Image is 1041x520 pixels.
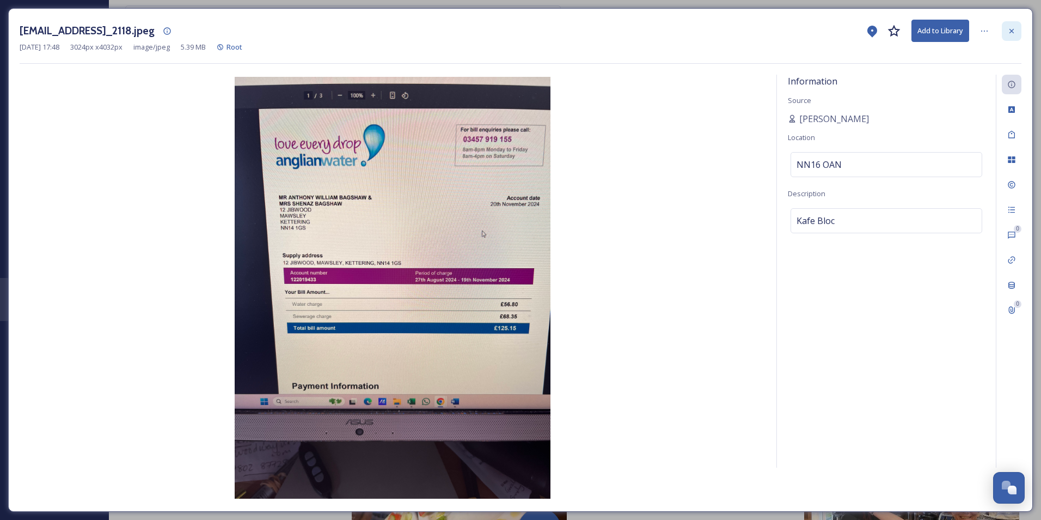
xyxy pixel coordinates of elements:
[797,214,835,227] span: Kafe Bloc
[797,158,842,171] span: NN16 OAN
[799,112,869,125] span: [PERSON_NAME]
[788,75,837,87] span: Information
[788,132,815,142] span: Location
[911,20,969,42] button: Add to Library
[20,77,766,499] img: tony%40kafebloc.com-IMG_2118.jpeg
[20,23,155,39] h3: [EMAIL_ADDRESS]_2118.jpeg
[70,42,123,52] span: 3024 px x 4032 px
[788,95,811,105] span: Source
[133,42,170,52] span: image/jpeg
[1014,300,1021,308] div: 0
[20,42,59,52] span: [DATE] 17:48
[993,472,1025,504] button: Open Chat
[181,42,206,52] span: 5.39 MB
[788,189,825,198] span: Description
[226,42,242,52] span: Root
[1014,225,1021,233] div: 0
